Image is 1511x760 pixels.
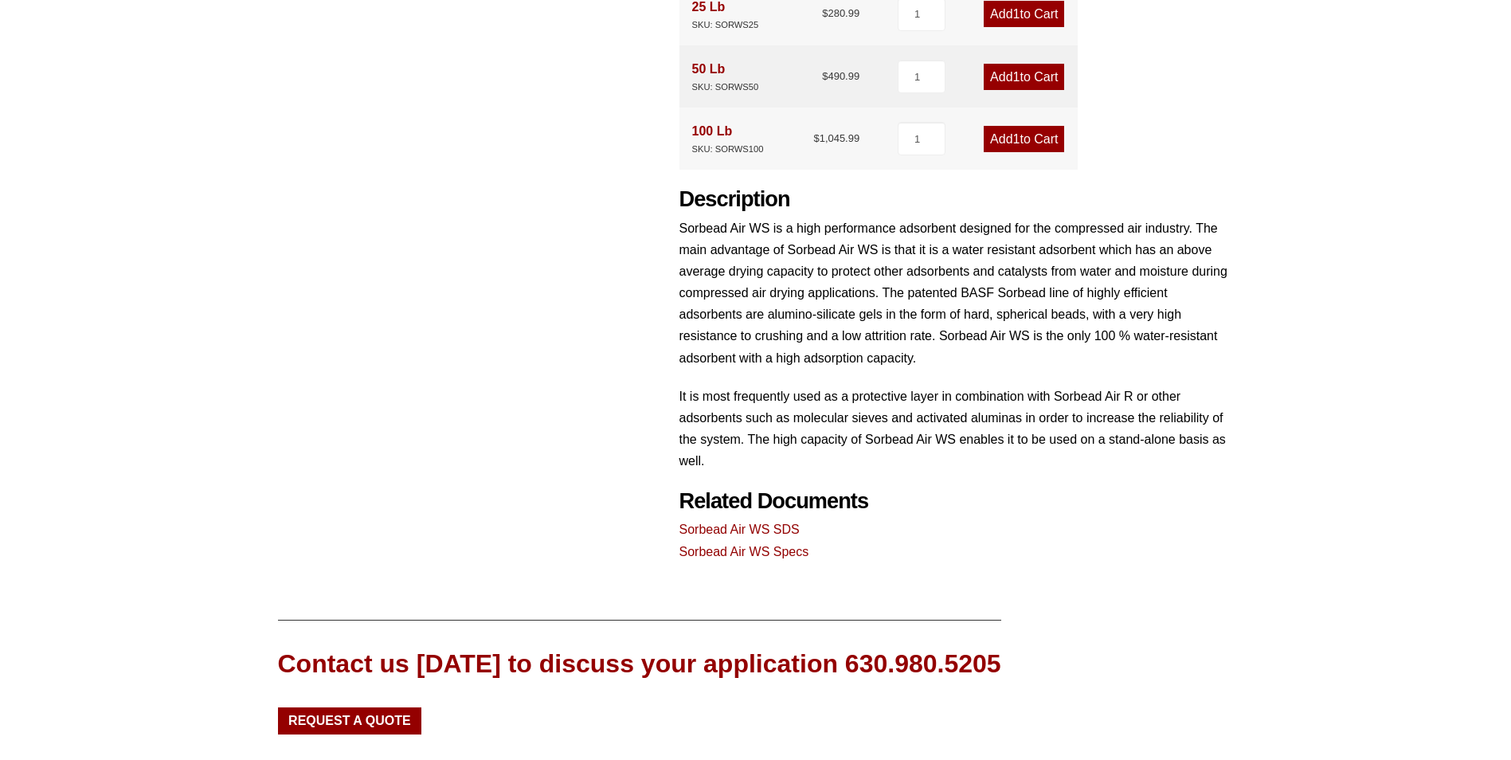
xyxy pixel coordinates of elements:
[679,386,1234,472] p: It is most frequently used as a protective layer in combination with Sorbead Air R or other adsor...
[822,7,859,19] bdi: 280.99
[288,715,411,727] span: Request a Quote
[984,126,1064,152] a: Add1to Cart
[692,18,759,33] div: SKU: SORWS25
[1013,70,1020,84] span: 1
[278,646,1001,682] div: Contact us [DATE] to discuss your application 630.980.5205
[692,58,759,95] div: 50 Lb
[278,707,422,735] a: Request a Quote
[984,1,1064,27] a: Add1to Cart
[822,70,859,82] bdi: 490.99
[679,186,1234,213] h2: Description
[679,217,1234,369] p: Sorbead Air WS is a high performance adsorbent designed for the compressed air industry. The main...
[1013,7,1020,21] span: 1
[692,120,764,157] div: 100 Lb
[692,80,759,95] div: SKU: SORWS50
[822,7,828,19] span: $
[813,132,859,144] bdi: 1,045.99
[822,70,828,82] span: $
[984,64,1064,90] a: Add1to Cart
[692,142,764,157] div: SKU: SORWS100
[813,132,819,144] span: $
[679,523,800,536] a: Sorbead Air WS SDS
[679,545,809,558] a: Sorbead Air WS Specs
[1013,132,1020,146] span: 1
